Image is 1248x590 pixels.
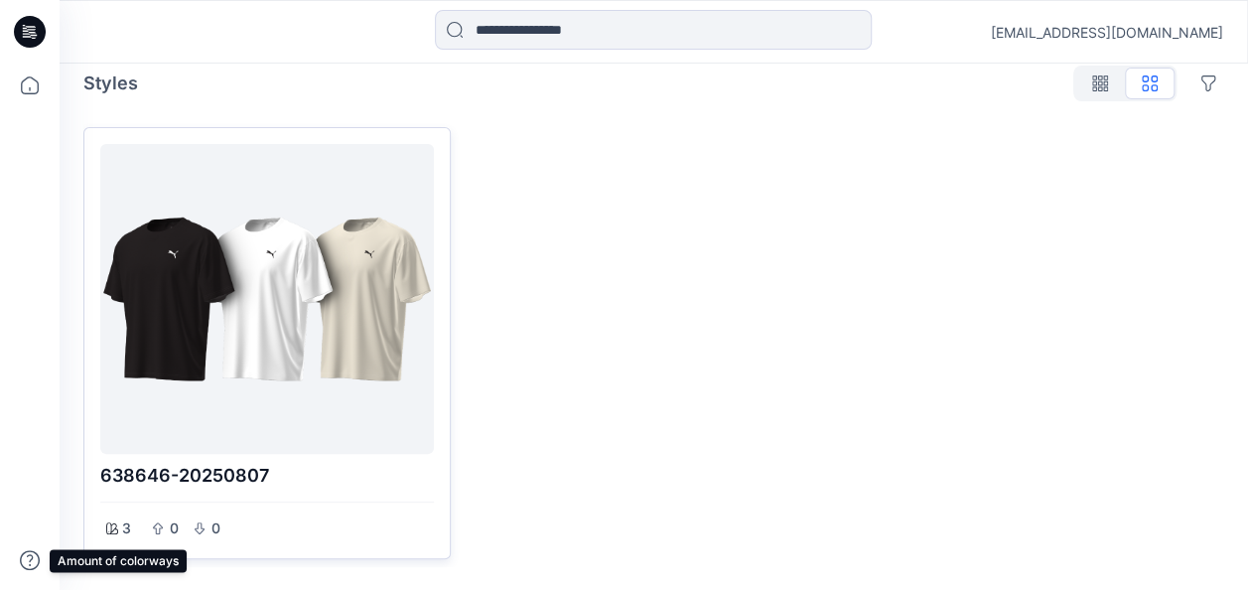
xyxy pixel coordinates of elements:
p: 0 [168,516,180,540]
p: Styles [83,70,138,97]
p: 3 [122,516,131,540]
button: Options [1192,68,1224,99]
div: [EMAIL_ADDRESS][DOMAIN_NAME] [991,22,1223,43]
p: 0 [209,516,221,540]
p: 638646-20250807 [100,462,434,490]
